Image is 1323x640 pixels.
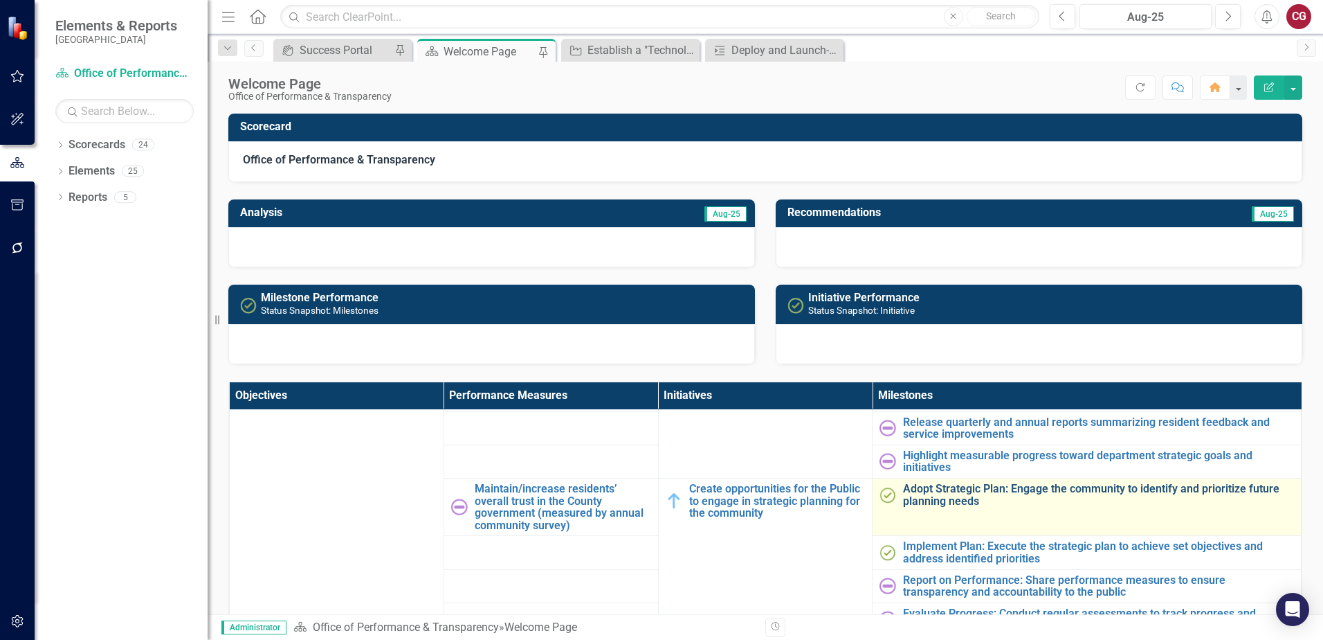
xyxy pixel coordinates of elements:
img: Completed [879,544,896,561]
input: Search ClearPoint... [280,5,1039,29]
a: Deploy and Launch- Officially rolls out the ERP system for use, with all checks and balances in p... [709,42,840,59]
a: Implement Plan: Execute the strategic plan to achieve set objectives and address identified prior... [903,540,1294,565]
img: Not Started [879,420,896,436]
a: Office of Performance & Transparency [313,621,499,634]
h3: Recommendations [787,206,1133,219]
td: Double-Click to Edit Right Click for Context Menu [873,445,1302,478]
a: Adopt Strategic Plan: Engage the community to identify and prioritize future planning needs [903,483,1294,507]
button: CG [1286,4,1311,29]
div: Establish a "Technology Governance Committee" within the Office of Performance & Transparency [587,42,696,59]
span: Search [986,10,1016,21]
span: Aug-25 [1252,206,1294,222]
td: Double-Click to Edit Right Click for Context Menu [873,536,1302,569]
img: Not Started [879,611,896,628]
span: Aug-25 [704,206,747,222]
a: Report on Performance: Share performance measures to ensure transparency and accountability to th... [903,574,1294,598]
div: » [293,620,755,636]
a: Release quarterly and annual reports summarizing resident feedback and service improvements [903,416,1294,441]
h3: Analysis [240,206,490,219]
a: Evaluate Progress: Conduct regular assessments to track progress and effectiveness of the plan [903,607,1294,632]
a: Success Portal [277,42,391,59]
div: Success Portal [300,42,391,59]
td: Double-Click to Edit Right Click for Context Menu [873,478,1302,535]
td: Double-Click to Edit Right Click for Context Menu [873,411,1302,445]
img: Not Started [451,499,468,515]
div: Open Intercom Messenger [1276,593,1309,626]
div: Deploy and Launch- Officially rolls out the ERP system for use, with all checks and balances in p... [731,42,840,59]
a: Scorecards [69,137,125,153]
a: Milestone Performance [261,291,378,304]
img: ClearPoint Strategy [7,15,31,39]
h3: Scorecard [240,121,1295,133]
span: Elements & Reports [55,17,177,34]
a: Create opportunities for the Public to engage in strategic planning for the community [689,483,866,519]
td: Double-Click to Edit Right Click for Context Menu [873,569,1302,603]
img: Completed [787,297,804,314]
small: Status Snapshot: Initiative [808,305,915,316]
img: Completed [879,487,896,504]
img: Not Started [879,453,896,470]
img: Not Started [879,578,896,594]
small: Status Snapshot: Milestones [261,305,378,316]
strong: Office of Performance & Transparency [243,153,435,166]
a: Highlight measurable progress toward department strategic goals and initiatives [903,450,1294,474]
img: Completed [240,297,257,314]
input: Search Below... [55,99,194,123]
a: Elements [69,163,115,179]
a: Reports [69,190,107,206]
div: 24 [132,139,154,151]
span: Administrator [221,621,286,634]
img: In Progress [666,492,682,509]
button: Search [967,7,1036,26]
a: Initiative Performance [808,291,920,304]
td: Double-Click to Edit Right Click for Context Menu [444,478,658,535]
small: [GEOGRAPHIC_DATA] [55,34,177,45]
button: Aug-25 [1079,4,1212,29]
a: Establish a "Technology Governance Committee" within the Office of Performance & Transparency [565,42,696,59]
a: Maintain/increase residents’ overall trust in the County government (measured by annual community... [475,483,651,531]
div: 25 [122,166,144,177]
td: Double-Click to Edit Right Click for Context Menu [873,603,1302,636]
a: Office of Performance & Transparency [55,66,194,82]
div: Office of Performance & Transparency [228,91,392,102]
div: Welcome Page [504,621,577,634]
div: Welcome Page [444,43,535,60]
div: Welcome Page [228,76,392,91]
div: 5 [114,191,136,203]
div: Aug-25 [1084,9,1207,26]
